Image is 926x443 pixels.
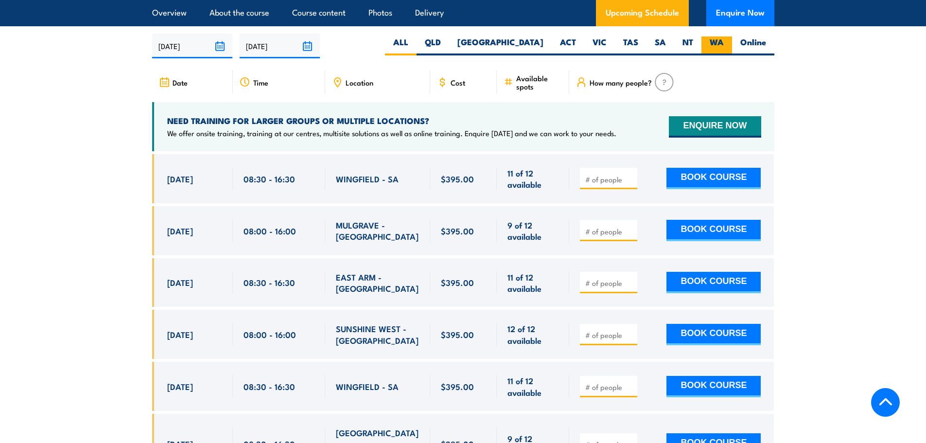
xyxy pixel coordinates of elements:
[441,225,474,236] span: $395.00
[244,277,295,288] span: 08:30 - 16:30
[167,115,616,126] h4: NEED TRAINING FOR LARGER GROUPS OR MULTIPLE LOCATIONS?
[666,376,761,397] button: BOOK COURSE
[507,323,559,346] span: 12 of 12 available
[507,219,559,242] span: 9 of 12 available
[590,78,652,87] span: How many people?
[666,272,761,293] button: BOOK COURSE
[516,74,562,90] span: Available spots
[666,220,761,241] button: BOOK COURSE
[336,271,419,294] span: EAST ARM - [GEOGRAPHIC_DATA]
[674,36,701,55] label: NT
[507,271,559,294] span: 11 of 12 available
[240,34,320,58] input: To date
[666,168,761,189] button: BOOK COURSE
[669,116,761,138] button: ENQUIRE NOW
[336,381,399,392] span: WINGFIELD - SA
[552,36,584,55] label: ACT
[615,36,646,55] label: TAS
[336,219,419,242] span: MULGRAVE - [GEOGRAPHIC_DATA]
[585,330,634,340] input: # of people
[167,277,193,288] span: [DATE]
[646,36,674,55] label: SA
[385,36,417,55] label: ALL
[336,173,399,184] span: WINGFIELD - SA
[167,225,193,236] span: [DATE]
[584,36,615,55] label: VIC
[585,278,634,288] input: # of people
[441,277,474,288] span: $395.00
[441,381,474,392] span: $395.00
[441,173,474,184] span: $395.00
[441,329,474,340] span: $395.00
[244,173,295,184] span: 08:30 - 16:30
[666,324,761,345] button: BOOK COURSE
[346,78,373,87] span: Location
[167,329,193,340] span: [DATE]
[336,323,419,346] span: SUNSHINE WEST - [GEOGRAPHIC_DATA]
[585,227,634,236] input: # of people
[507,375,559,398] span: 11 of 12 available
[173,78,188,87] span: Date
[167,381,193,392] span: [DATE]
[244,329,296,340] span: 08:00 - 16:00
[585,175,634,184] input: # of people
[417,36,449,55] label: QLD
[253,78,268,87] span: Time
[167,128,616,138] p: We offer onsite training, training at our centres, multisite solutions as well as online training...
[507,167,559,190] span: 11 of 12 available
[585,382,634,392] input: # of people
[167,173,193,184] span: [DATE]
[152,34,232,58] input: From date
[244,225,296,236] span: 08:00 - 16:00
[701,36,732,55] label: WA
[449,36,552,55] label: [GEOGRAPHIC_DATA]
[732,36,774,55] label: Online
[244,381,295,392] span: 08:30 - 16:30
[451,78,465,87] span: Cost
